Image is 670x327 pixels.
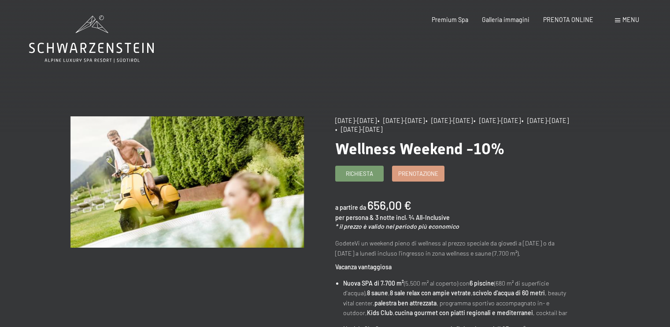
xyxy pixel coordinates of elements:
[374,299,437,307] strong: palestra ben attrezzata
[622,16,639,23] span: Menu
[474,117,521,124] span: • [DATE]-[DATE]
[392,166,444,181] a: Prenotazione
[396,214,450,221] span: incl. ¾ All-Inclusive
[336,166,383,181] a: Richiesta
[335,126,382,133] span: • [DATE]-[DATE]
[335,238,569,258] p: GodeteVi un weekend pieno di wellness al prezzo speciale da giovedì a [DATE] o da [DATE] a lunedì...
[367,309,393,316] strong: Kids Club
[398,170,438,178] span: Prenotazione
[335,263,392,271] strong: Vacanza vantaggiosa
[70,116,304,248] img: Wellness Weekend -10%
[367,289,388,297] strong: 8 saune
[390,289,471,297] strong: 8 sale relax con ampie vetrate
[343,279,404,287] strong: Nuova SPA di 7.700 m²
[367,198,411,212] b: 656,00 €
[395,309,533,316] strong: cucina gourmet con piatti regionali e mediterranei
[378,117,425,124] span: • [DATE]-[DATE]
[335,117,377,124] span: [DATE]-[DATE]
[335,140,504,158] span: Wellness Weekend -10%
[522,117,569,124] span: • [DATE]-[DATE]
[346,170,373,178] span: Richiesta
[482,16,529,23] a: Galleria immagini
[335,223,459,230] em: * il prezzo è valido nel periodo più economico
[543,16,593,23] a: PRENOTA ONLINE
[375,214,395,221] span: 3 notte
[473,289,545,297] strong: scivolo d'acqua di 60 metri
[335,214,374,221] span: per persona &
[470,279,494,287] strong: 6 piscine
[432,16,468,23] a: Premium Spa
[343,279,569,318] li: (5.500 m² al coperto) con (680 m² di superficie d'acqua), , , , beauty vital center, , programma ...
[335,204,366,211] span: a partire da
[426,117,473,124] span: • [DATE]-[DATE]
